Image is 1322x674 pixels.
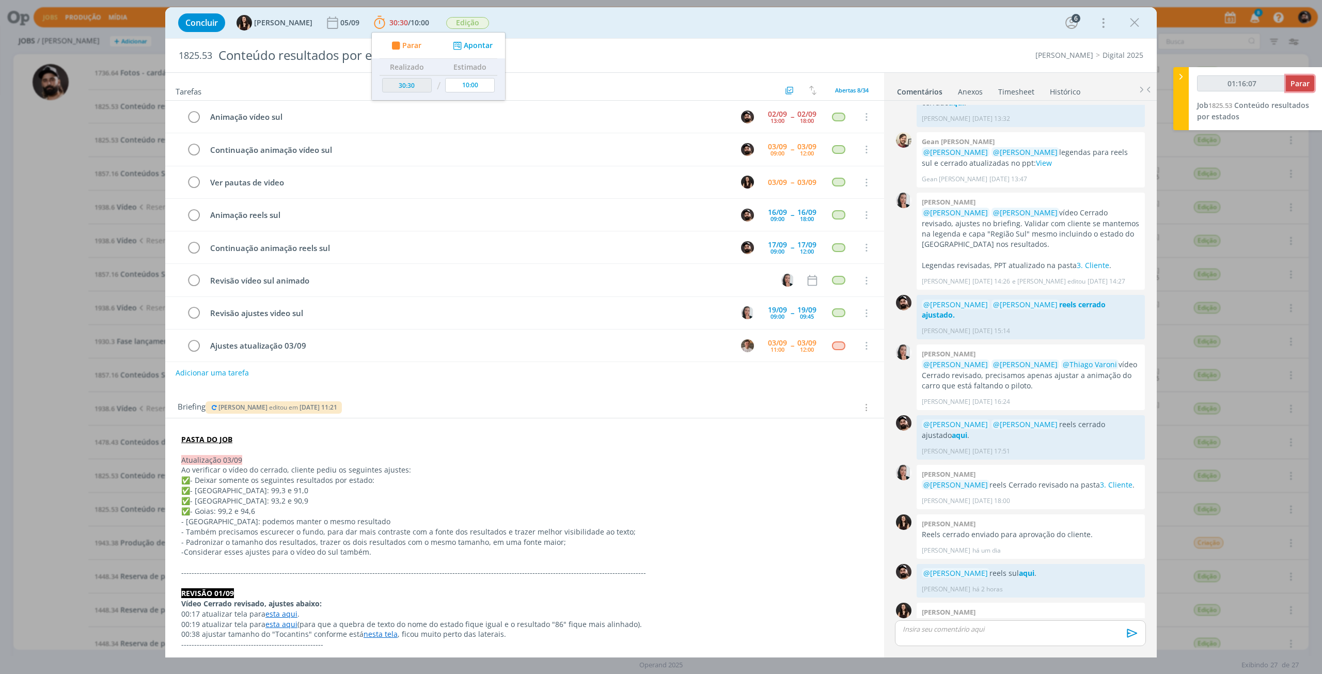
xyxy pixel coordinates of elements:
button: Parar [388,40,421,51]
span: há 2 horas [972,585,1003,594]
p: vídeo Cerrado revisado, precisamos apenas ajustar a animação do carro que está faltando o piloto. [922,359,1140,391]
a: aqui [1019,568,1034,578]
div: Revisão vídeo sul animado [206,274,772,287]
p: reels sul . [922,568,1140,578]
a: [PERSON_NAME] [1035,50,1093,60]
div: 17/09 [797,241,816,248]
button: T [739,338,755,353]
p: - Também precisamos escurecer o fundo, para dar mais contraste com a fonte dos resultados e traze... [181,527,868,537]
img: I [896,603,911,618]
span: @[PERSON_NAME] [923,300,988,309]
span: [DATE] 13:32 [972,114,1010,123]
span: -- [791,113,794,120]
img: C [741,306,754,319]
ul: 30:30/10:00 [371,32,506,101]
button: 6 [1063,14,1080,31]
p: [PERSON_NAME] [922,277,970,286]
span: -- [791,146,794,153]
img: B [896,415,911,431]
span: ✅ [181,496,190,506]
img: C [896,193,911,208]
span: -- [791,244,794,251]
span: [DATE] 16:24 [972,397,1010,406]
th: Realizado [380,59,434,75]
a: Comentários [896,82,943,97]
span: [DATE] 14:26 [972,277,1010,286]
div: 03/09 [768,339,787,347]
span: [DATE] 15:14 [972,326,1010,336]
span: [PERSON_NAME] [254,19,312,26]
img: I [896,514,911,530]
img: T [741,339,754,352]
span: Conteúdo resultados por estados [1197,100,1309,121]
b: [PERSON_NAME] [922,349,975,358]
span: ✅ [181,506,190,516]
div: 03/09 [797,339,816,347]
p: reels Cerrado revisado na pasta . [922,480,1140,490]
div: 11:00 [770,347,784,352]
button: B [739,240,755,255]
td: / [434,75,443,97]
span: -- [791,179,794,186]
a: Job1825.53Conteúdo resultados por estados [1197,100,1309,121]
div: 03/09 [768,179,787,186]
strong: REVISÃO 01/09 [181,588,234,598]
a: esta aqui [265,609,297,619]
button: Edição [446,17,490,29]
strong: reels cerrado ajustado. [922,300,1106,320]
strong: PASTA DO JOB [181,434,232,444]
span: editou em [269,403,298,412]
img: B [741,209,754,222]
span: Parar [402,42,421,49]
b: [PERSON_NAME] [922,197,975,207]
p: reels cerrado ajustado . [922,419,1140,441]
span: Briefing [178,401,206,414]
div: 03/09 [797,143,816,150]
button: 30:30/10:00 [371,14,432,31]
div: 09:45 [800,314,814,319]
a: Histórico [1049,82,1081,97]
img: B [741,143,754,156]
div: 05/09 [340,19,361,26]
img: C [896,465,911,480]
p: [PERSON_NAME] [922,585,970,594]
span: Parar [1290,79,1310,88]
span: @[PERSON_NAME] [923,480,988,490]
button: Parar [1286,75,1314,91]
p: Gean [PERSON_NAME] [922,175,987,184]
p: Legendas revisadas, PPT atualizado na pasta . [922,260,1140,271]
span: 30:30 [389,18,408,27]
span: ✅ [181,485,190,495]
span: 1825.53 [179,50,212,61]
div: Ver pautas de video [206,176,731,189]
p: [PERSON_NAME] [922,114,970,123]
div: Animação vídeo sul [206,111,731,123]
div: 19/09 [797,306,816,314]
div: dialog [165,7,1157,657]
b: [PERSON_NAME] [922,469,975,479]
div: 12:00 [800,248,814,254]
p: - Padronizar o tamanho dos resultados, trazer os dois resultados com o mesmo tamanho, em uma font... [181,537,868,547]
img: G [896,132,911,148]
div: 13:00 [770,118,784,123]
span: @[PERSON_NAME] [993,300,1058,309]
span: / [408,18,411,27]
span: Tarefas [176,84,201,97]
span: Abertas 8/34 [835,86,869,94]
div: Continuação animação vídeo sul [206,144,731,156]
b: [PERSON_NAME] [922,607,975,617]
div: 16/09 [768,209,787,216]
div: Ajustes atualização 03/09 [206,339,731,352]
span: @[PERSON_NAME] [923,208,988,217]
span: [DATE] 18:00 [972,496,1010,506]
div: 02/09 [797,111,816,118]
button: I[PERSON_NAME] [237,15,312,30]
div: 17/09 [768,241,787,248]
p: [PERSON_NAME] [922,326,970,336]
p: ------------------------------------------------------- [181,639,868,650]
p: legendas para reels sul e cerrado atualizadas no ppt: [922,147,1140,168]
div: 12:00 [800,347,814,352]
div: 09:00 [770,314,784,319]
span: 1825.53 [1208,101,1232,110]
span: @[PERSON_NAME] [923,359,988,369]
